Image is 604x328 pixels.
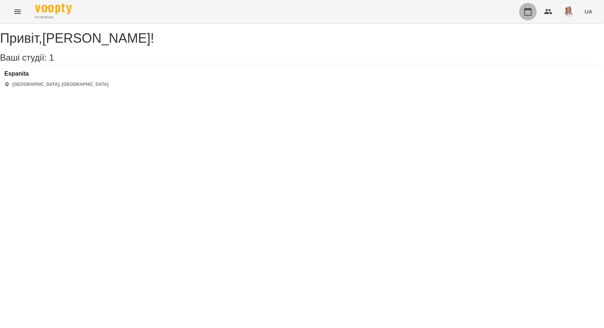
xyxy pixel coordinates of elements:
[582,5,595,18] button: UA
[12,81,109,88] p: [GEOGRAPHIC_DATA], [GEOGRAPHIC_DATA]
[4,70,109,77] a: Espanita
[585,8,592,15] span: UA
[9,3,26,20] button: Menu
[35,15,72,20] span: For Business
[564,7,574,17] img: a3864db21cf396e54496f7cceedc0ca3.jpg
[49,53,54,62] span: 1
[35,4,72,14] img: Voopty Logo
